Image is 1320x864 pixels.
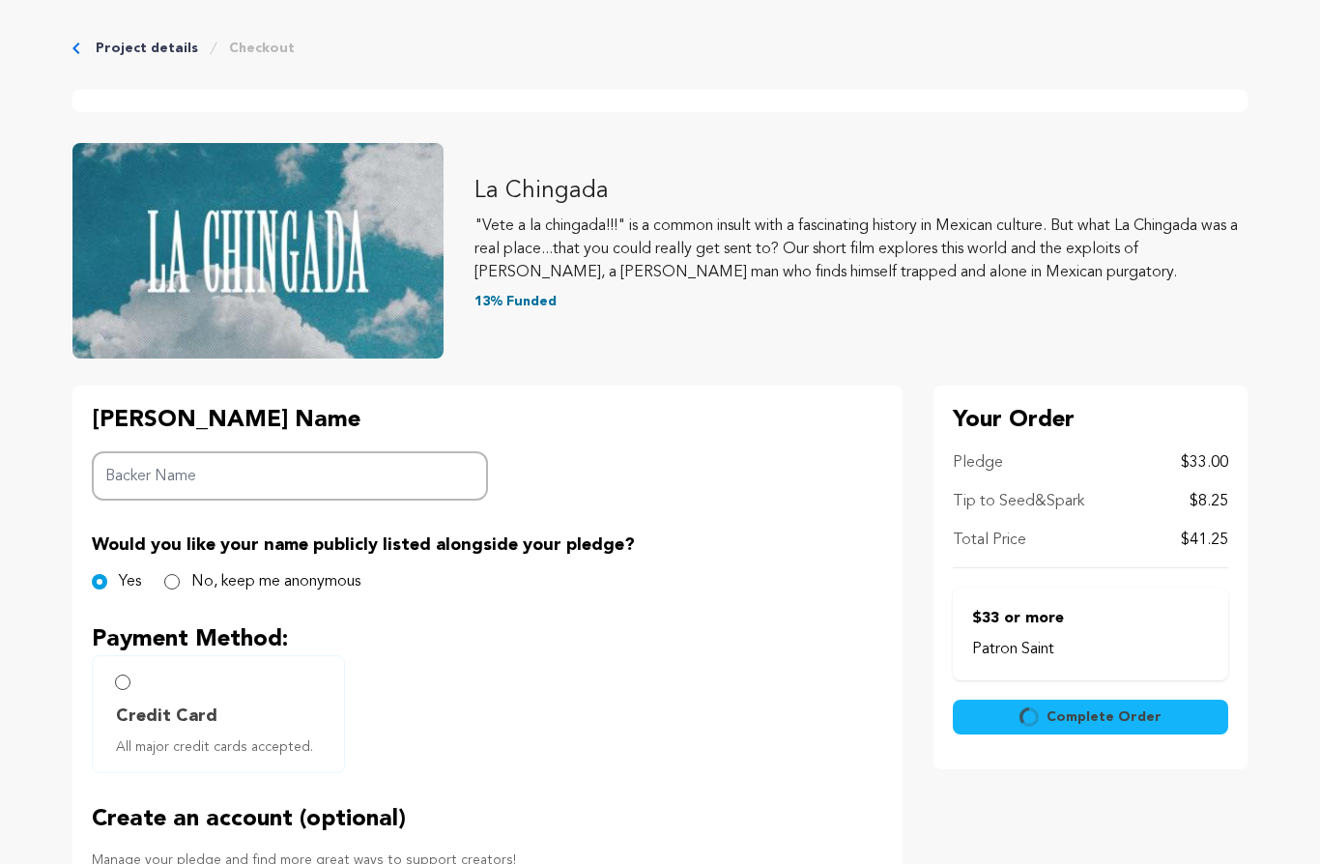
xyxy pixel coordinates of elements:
p: "Vete a la chingada!!!" is a common insult with a fascinating history in Mexican culture. But wha... [474,215,1248,284]
a: Checkout [229,39,295,58]
span: All major credit cards accepted. [116,737,329,757]
p: Pledge [953,451,1003,475]
p: $33.00 [1181,451,1228,475]
p: Payment Method: [92,624,883,655]
p: Tip to Seed&Spark [953,490,1084,513]
img: La Chingada image [72,143,444,359]
button: Complete Order [953,700,1228,734]
p: [PERSON_NAME] Name [92,405,488,436]
div: Breadcrumb [72,39,1248,58]
p: $33 or more [972,607,1209,630]
span: Complete Order [1047,707,1162,727]
p: Patron Saint [972,638,1209,661]
input: Backer Name [92,451,488,501]
p: $8.25 [1190,490,1228,513]
p: $41.25 [1181,529,1228,552]
p: Total Price [953,529,1026,552]
p: Create an account (optional) [92,804,883,835]
p: Your Order [953,405,1228,436]
p: 13% Funded [474,292,1248,311]
label: Yes [119,570,141,593]
label: No, keep me anonymous [191,570,360,593]
p: Would you like your name publicly listed alongside your pledge? [92,532,883,559]
p: La Chingada [474,176,1248,207]
a: Project details [96,39,198,58]
span: Credit Card [116,703,217,730]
